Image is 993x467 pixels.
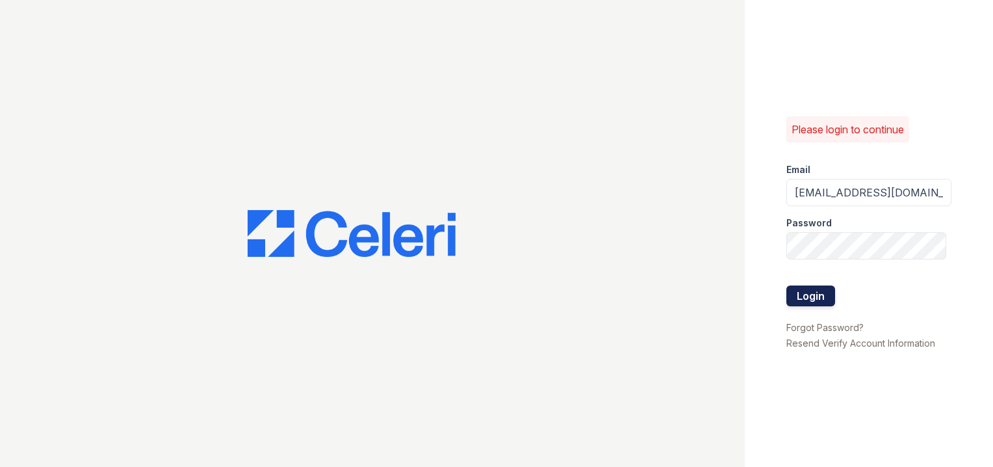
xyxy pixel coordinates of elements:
[786,286,835,306] button: Login
[786,163,810,176] label: Email
[786,322,864,333] a: Forgot Password?
[786,217,832,230] label: Password
[786,338,935,349] a: Resend Verify Account Information
[792,122,904,137] p: Please login to continue
[248,210,456,257] img: CE_Logo_Blue-a8612792a0a2168367f1c8372b55b34899dd931a85d93a1a3d3e32e68fde9ad4.png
